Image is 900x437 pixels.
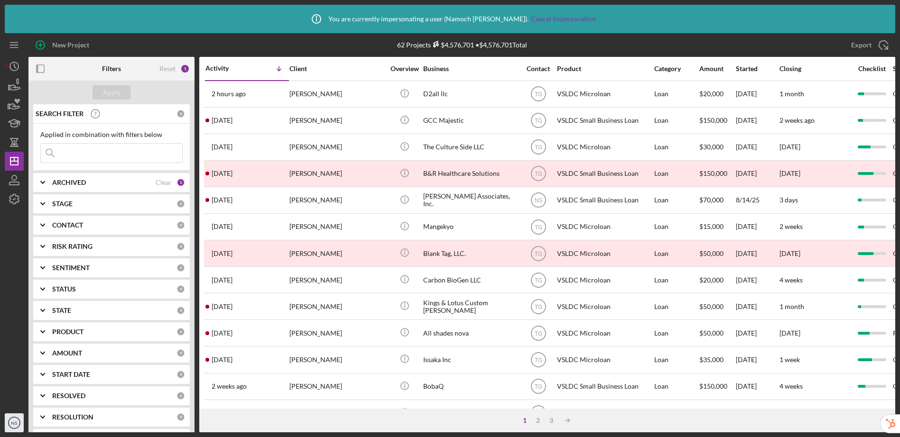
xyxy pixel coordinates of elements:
div: [DATE] [736,135,779,160]
div: 0 [176,200,185,208]
div: [DATE] [736,108,779,133]
time: 4 weeks [779,382,803,390]
span: $20,000 [699,276,724,284]
div: Category [654,65,698,73]
div: Silver Linings Therapy, LLC [423,401,518,426]
div: 0 [176,349,185,357]
div: [DATE] [736,267,779,292]
span: $150,000 [699,116,727,124]
div: VSLDC Microloan [557,294,652,319]
div: [DATE] [736,82,779,107]
div: Amount [699,65,735,73]
div: The Culture Side LLC [423,135,518,160]
div: Blank Tag, LLC. [423,241,518,266]
span: $20,000 [699,90,724,98]
div: VSLDC Small Business Loan [557,374,652,399]
div: Loan [654,347,698,372]
div: New Project [52,36,89,55]
b: ARCHIVED [52,179,86,186]
div: Kings & Lotus Custom [PERSON_NAME] [423,294,518,319]
time: 2025-09-16 05:11 [212,250,232,257]
div: 1 [176,178,185,187]
div: 1 [180,64,190,73]
b: RESOLUTION [52,413,93,421]
text: TG [534,91,542,98]
text: TG [534,250,542,257]
div: 0 [176,242,185,251]
div: [PERSON_NAME] [289,267,384,292]
time: 2025-09-16 23:42 [212,143,232,151]
time: 4 weeks [779,276,803,284]
div: [PERSON_NAME] [289,108,384,133]
div: Started [736,65,779,73]
div: 1 [518,417,531,424]
text: NS [11,420,17,426]
time: [DATE] [779,249,800,257]
div: [PERSON_NAME] [289,161,384,186]
div: $150,000 [699,161,735,186]
button: Apply [93,85,130,100]
time: [DATE] [779,169,800,177]
div: [DATE] [736,374,779,399]
div: VSLDC Small Business Loan [557,161,652,186]
text: TG [534,357,542,364]
time: [DATE] [779,329,800,337]
div: Business [423,65,518,73]
div: VSLDC Microloan [557,320,652,346]
button: New Project [28,36,99,55]
text: TG [534,303,542,310]
b: SENTIMENT [52,264,90,272]
div: Issaka Inc [423,347,518,372]
div: $50,000 [699,241,735,266]
div: [PERSON_NAME] [289,82,384,107]
div: [PERSON_NAME] [289,374,384,399]
time: [DATE] [779,143,800,151]
time: 2025-09-16 22:48 [212,170,232,177]
time: 2025-09-16 20:02 [212,196,232,204]
div: Closing [779,65,851,73]
text: TG [534,224,542,230]
span: $35,000 [699,355,724,364]
div: VSLDC Microloan [557,267,652,292]
b: STATUS [52,285,76,293]
b: Filters [102,65,121,73]
div: Mangekyo [423,214,518,239]
div: Loan [654,374,698,399]
time: 2025-09-11 19:02 [212,382,247,390]
div: Clear [156,179,172,186]
text: TG [534,118,542,124]
a: Cancel Impersonation [531,15,596,23]
div: GCC Majestic [423,108,518,133]
time: 1 week [779,355,800,364]
div: Loan [654,135,698,160]
button: NS [5,413,24,432]
span: $50,000 [699,329,724,337]
div: 0 [176,285,185,293]
div: [PERSON_NAME] [289,214,384,239]
time: 2025-09-15 15:25 [212,329,232,337]
div: 8/14/25 [736,188,779,213]
div: Loan [654,108,698,133]
div: Loan [654,82,698,107]
div: VSLDC Microloan [557,82,652,107]
div: Activity [205,64,247,72]
b: CONTACT [52,221,83,229]
div: Loan [654,241,698,266]
div: 0 [176,306,185,315]
div: Apply [103,85,121,100]
text: TG [534,144,542,151]
div: 0 [176,221,185,229]
div: 3 [545,417,558,424]
div: Applied in combination with filters below [40,131,183,138]
div: Loan [654,214,698,239]
span: $70,000 [699,196,724,204]
text: TG [534,277,542,283]
b: RESOLVED [52,392,85,400]
div: Export [851,36,872,55]
b: STAGE [52,200,73,208]
time: 2 weeks [779,222,803,230]
div: 0 [176,264,185,272]
div: You are currently impersonating a user ( Namoch [PERSON_NAME] ). [305,7,596,31]
div: All shades nova [423,320,518,346]
div: Loan [654,401,698,426]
